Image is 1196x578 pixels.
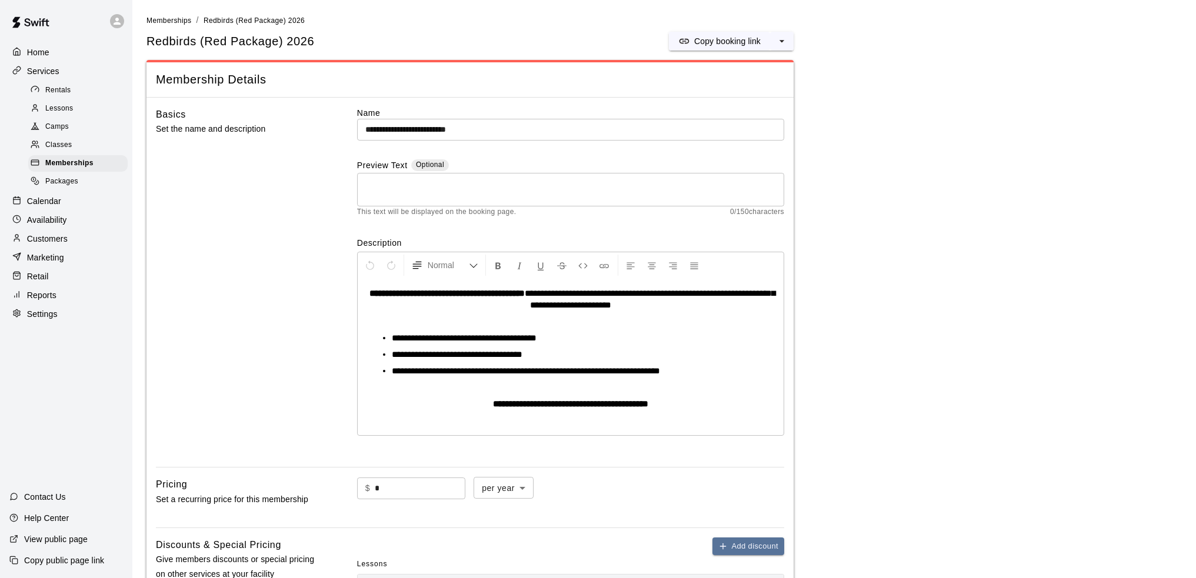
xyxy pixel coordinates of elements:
[9,286,123,304] a: Reports
[156,492,319,507] p: Set a recurring price for this membership
[9,211,123,229] a: Availability
[28,99,132,118] a: Lessons
[156,477,187,492] h6: Pricing
[27,252,64,263] p: Marketing
[669,32,794,51] div: split button
[156,72,784,88] span: Membership Details
[360,255,380,276] button: Undo
[9,44,123,61] a: Home
[45,158,94,169] span: Memberships
[573,255,593,276] button: Insert Code
[27,270,49,282] p: Retail
[27,308,58,320] p: Settings
[28,82,128,99] div: Rentals
[27,214,67,226] p: Availability
[24,533,88,545] p: View public page
[365,482,370,495] p: $
[45,85,71,96] span: Rentals
[509,255,529,276] button: Format Italics
[146,16,191,25] span: Memberships
[27,195,61,207] p: Calendar
[9,230,123,248] a: Customers
[642,255,662,276] button: Center Align
[552,255,572,276] button: Format Strikethrough
[28,81,132,99] a: Rentals
[9,268,123,285] a: Retail
[9,305,123,323] a: Settings
[146,14,1182,27] nav: breadcrumb
[770,32,794,51] button: select merge strategy
[156,107,186,122] h6: Basics
[357,237,784,249] label: Description
[694,35,761,47] p: Copy booking link
[531,255,551,276] button: Format Underline
[196,14,198,26] li: /
[621,255,641,276] button: Left Align
[663,255,683,276] button: Right Align
[45,139,72,151] span: Classes
[28,155,132,173] a: Memberships
[28,173,128,190] div: Packages
[474,477,534,499] div: per year
[28,173,132,191] a: Packages
[156,537,281,553] h6: Discounts & Special Pricing
[9,249,123,266] a: Marketing
[28,155,128,172] div: Memberships
[27,46,49,58] p: Home
[204,16,305,25] span: Redbirds (Red Package) 2026
[24,491,66,503] p: Contact Us
[357,159,408,173] label: Preview Text
[684,255,704,276] button: Justify Align
[27,289,56,301] p: Reports
[357,555,388,574] span: Lessons
[357,107,784,119] label: Name
[381,255,401,276] button: Redo
[24,512,69,524] p: Help Center
[24,554,104,566] p: Copy public page link
[428,259,469,271] span: Normal
[407,255,483,276] button: Formatting Options
[28,119,128,135] div: Camps
[28,136,132,155] a: Classes
[156,122,319,136] p: Set the name and description
[146,15,191,25] a: Memberships
[28,118,132,136] a: Camps
[27,65,59,77] p: Services
[357,206,517,218] span: This text will be displayed on the booking page.
[488,255,508,276] button: Format Bold
[28,101,128,117] div: Lessons
[730,206,784,218] span: 0 / 150 characters
[146,34,314,49] span: Redbirds (Red Package) 2026
[669,32,770,51] button: Copy booking link
[594,255,614,276] button: Insert Link
[712,537,784,556] button: Add discount
[28,137,128,153] div: Classes
[9,62,123,80] a: Services
[45,176,78,188] span: Packages
[416,161,444,169] span: Optional
[45,103,74,115] span: Lessons
[27,233,68,245] p: Customers
[45,121,69,133] span: Camps
[9,192,123,210] a: Calendar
